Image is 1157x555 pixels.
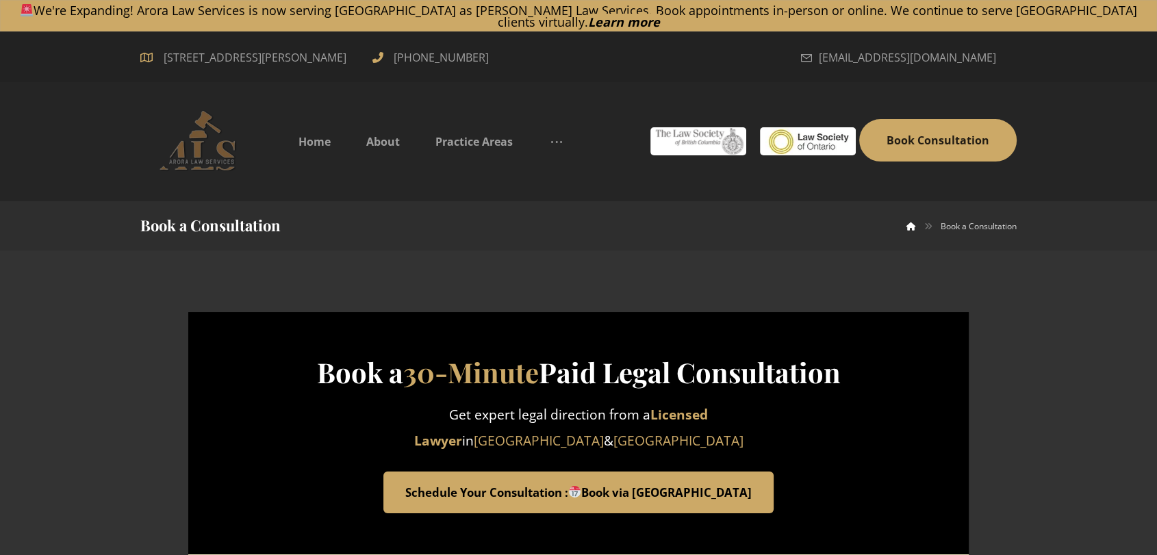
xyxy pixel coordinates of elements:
span: Book Consultation [887,133,989,148]
a: Advocate (IN) | Barrister (CA) | Solicitor | Notary Public [140,109,264,171]
span: Home [298,134,331,149]
span: [GEOGRAPHIC_DATA] [474,431,604,450]
img: 📅 [569,486,581,498]
span: Practice Areas [435,134,513,149]
a: Learn more [588,14,660,30]
img: # [760,127,856,155]
span: About [366,134,400,149]
a: Schedule Your Consultation :Book via [GEOGRAPHIC_DATA] [383,472,774,514]
span: 30-Minute [403,354,539,390]
p: Get expert legal direction from a in & [356,402,801,454]
a: More links [531,125,582,158]
p: We're Expanding! Arora Law Services is now serving [GEOGRAPHIC_DATA] as [PERSON_NAME] Law Service... [1,4,1156,27]
a: Home [281,125,348,158]
img: Arora Law Services [140,109,264,171]
a: Practice Areas [418,125,530,158]
h1: Book a Paid Legal Consultation [202,353,955,391]
span: [GEOGRAPHIC_DATA] [613,431,743,450]
h1: Book a Consultation [140,215,281,236]
a: Arora Law Services [906,220,916,232]
img: 🚨 [21,4,33,16]
span: [PHONE_NUMBER] [390,47,492,68]
a: [PHONE_NUMBER] [372,49,492,64]
a: Book Consultation [859,119,1017,162]
span: [STREET_ADDRESS][PERSON_NAME] [158,47,352,68]
img: # [650,127,746,155]
span: [EMAIL_ADDRESS][DOMAIN_NAME] [819,47,996,68]
a: About [349,125,417,158]
a: [STREET_ADDRESS][PERSON_NAME] [140,49,352,64]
